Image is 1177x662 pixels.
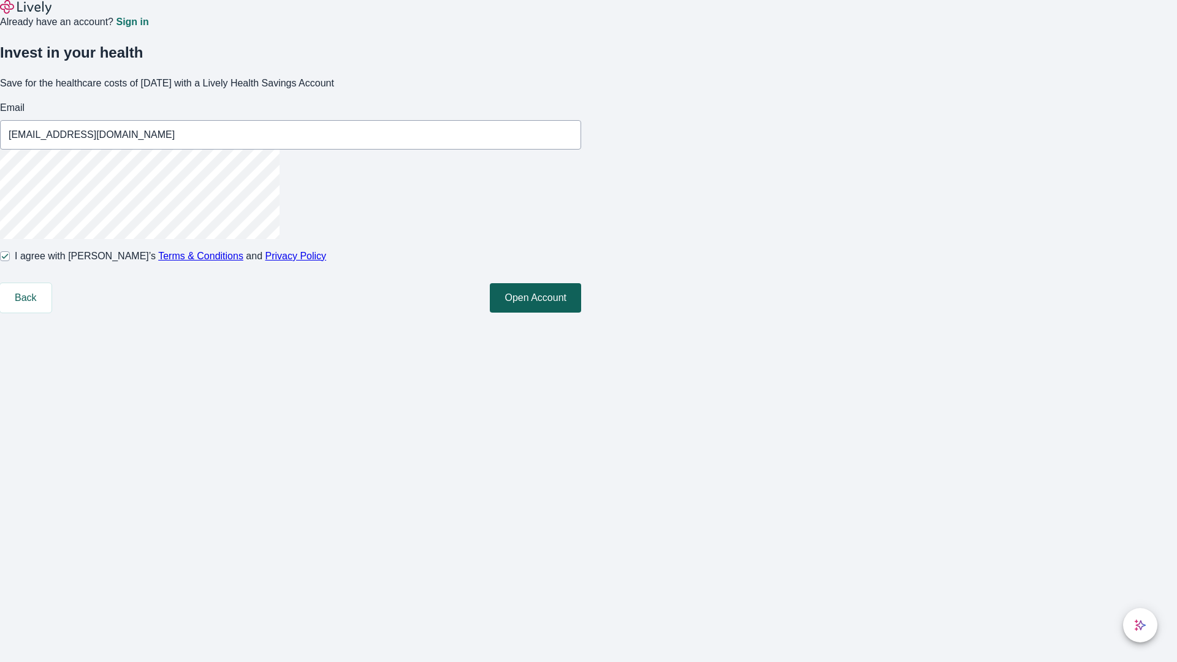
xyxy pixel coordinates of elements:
svg: Lively AI Assistant [1134,619,1146,631]
button: Open Account [490,283,581,313]
span: I agree with [PERSON_NAME]’s and [15,249,326,264]
a: Sign in [116,17,148,27]
a: Terms & Conditions [158,251,243,261]
a: Privacy Policy [265,251,327,261]
button: chat [1123,608,1157,642]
